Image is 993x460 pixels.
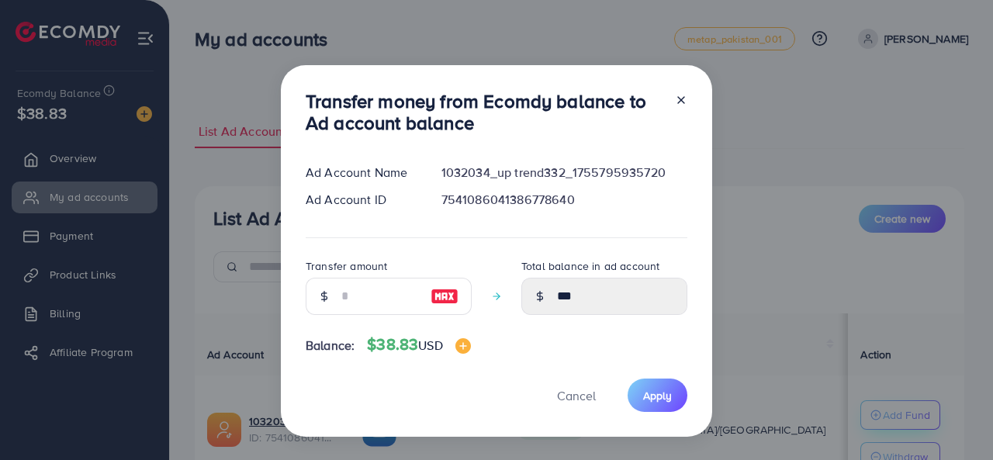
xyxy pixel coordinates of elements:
[628,379,687,412] button: Apply
[455,338,471,354] img: image
[306,258,387,274] label: Transfer amount
[643,388,672,403] span: Apply
[927,390,981,448] iframe: Chat
[306,337,355,355] span: Balance:
[538,379,615,412] button: Cancel
[293,191,429,209] div: Ad Account ID
[429,191,700,209] div: 7541086041386778640
[418,337,442,354] span: USD
[557,387,596,404] span: Cancel
[521,258,659,274] label: Total balance in ad account
[367,335,470,355] h4: $38.83
[306,90,663,135] h3: Transfer money from Ecomdy balance to Ad account balance
[429,164,700,182] div: 1032034_up trend332_1755795935720
[293,164,429,182] div: Ad Account Name
[431,287,458,306] img: image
